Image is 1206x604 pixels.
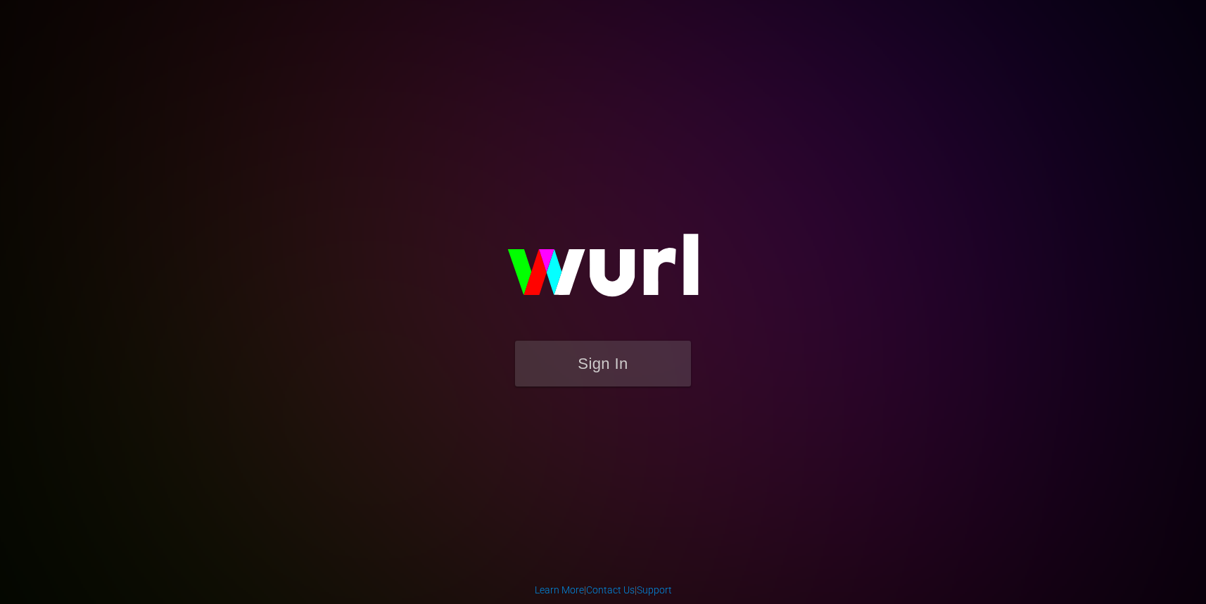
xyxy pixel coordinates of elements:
a: Contact Us [586,584,635,596]
button: Sign In [515,341,691,386]
a: Support [637,584,672,596]
a: Learn More [535,584,584,596]
div: | | [535,583,672,597]
img: wurl-logo-on-black-223613ac3d8ba8fe6dc639794a292ebdb59501304c7dfd60c99c58986ef67473.svg [462,203,744,340]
